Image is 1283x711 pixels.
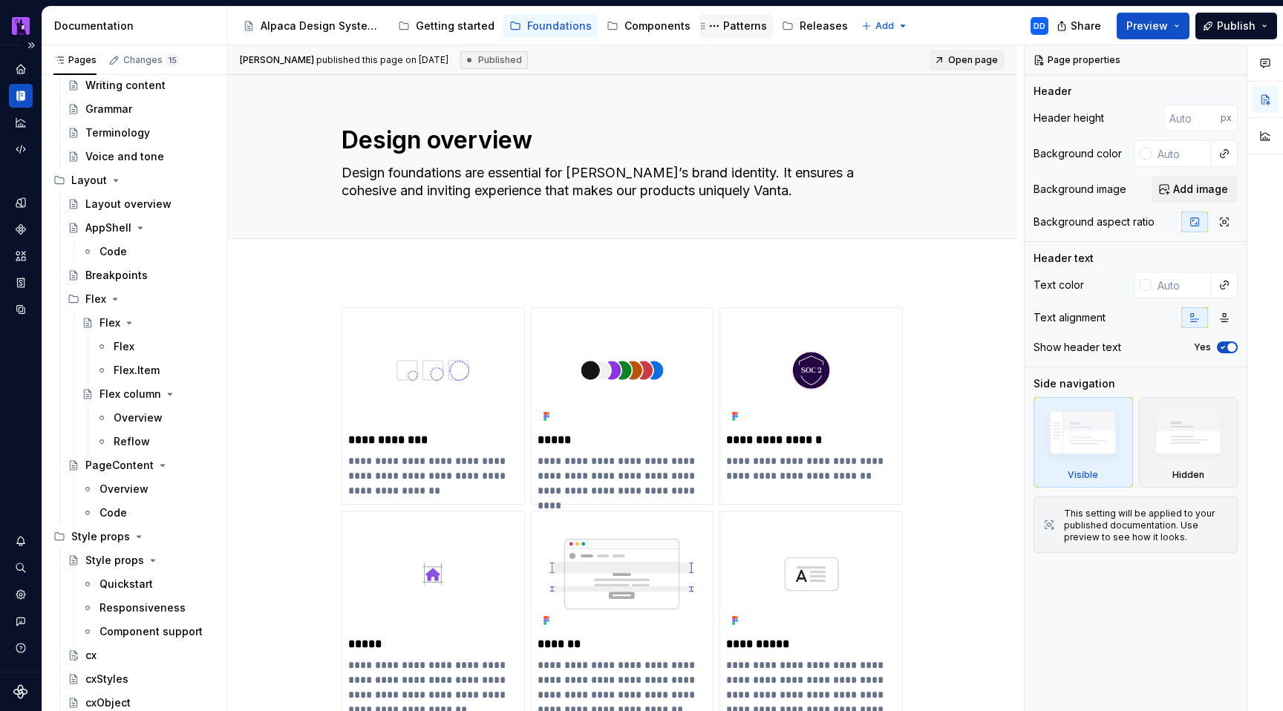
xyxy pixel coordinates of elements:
[76,477,221,501] a: Overview
[76,596,221,620] a: Responsiveness
[1034,340,1121,355] div: Show header text
[1195,13,1277,39] button: Publish
[166,54,179,66] span: 15
[339,161,900,203] textarea: Design foundations are essential for [PERSON_NAME]’s brand identity. It ensures a cohesive and in...
[85,149,164,164] div: Voice and tone
[699,14,773,38] a: Patterns
[875,20,894,32] span: Add
[90,406,221,430] a: Overview
[9,529,33,553] button: Notifications
[62,548,221,572] a: Style props
[85,695,131,710] div: cxObject
[9,583,33,606] a: Settings
[76,311,221,335] a: Flex
[71,173,107,188] div: Layout
[48,168,221,192] div: Layout
[9,137,33,161] a: Code automation
[99,505,127,520] div: Code
[85,648,97,663] div: cx
[460,51,528,69] div: Published
[237,14,389,38] a: Alpaca Design System 🦙
[85,458,154,473] div: PageContent
[54,19,221,33] div: Documentation
[71,529,130,544] div: Style props
[99,600,186,615] div: Responsiveness
[76,501,221,525] a: Code
[930,50,1005,71] a: Open page
[776,14,854,38] a: Releases
[1034,251,1094,266] div: Header text
[85,672,128,687] div: cxStyles
[21,35,42,56] button: Expand sidebar
[416,19,494,33] div: Getting started
[800,19,848,33] div: Releases
[1173,182,1228,197] span: Add image
[123,54,179,66] div: Changes
[85,125,150,140] div: Terminology
[1152,176,1238,203] button: Add image
[1034,310,1106,325] div: Text alignment
[9,84,33,108] a: Documentation
[1163,105,1221,131] input: Auto
[1068,469,1098,481] div: Visible
[1034,111,1104,125] div: Header height
[237,11,854,41] div: Page tree
[90,430,221,453] a: Reflow
[601,14,696,38] a: Components
[339,122,900,158] textarea: Design overview
[62,287,221,311] div: Flex
[1034,20,1045,32] div: DD
[527,19,592,33] div: Foundations
[1064,508,1228,543] div: This setting will be applied to your published documentation. Use preview to see how it looks.
[85,197,172,212] div: Layout overview
[13,684,28,699] svg: Supernova Logo
[99,244,127,259] div: Code
[392,14,500,38] a: Getting started
[9,298,33,321] a: Data sources
[9,271,33,295] a: Storybook stories
[948,54,998,66] span: Open page
[1152,272,1212,298] input: Auto
[726,314,896,427] img: 408a0514-66e9-45ba-a5cb-6db214699bfc.png
[9,609,33,633] button: Contact support
[9,57,33,81] a: Home
[76,572,221,596] a: Quickstart
[1071,19,1101,33] span: Share
[99,577,153,592] div: Quickstart
[76,382,221,406] a: Flex column
[538,517,708,630] img: d5647333-00b4-4286-b8a6-06fe95bd5778.png
[85,292,106,307] div: Flex
[62,453,221,477] a: PageContent
[85,268,148,283] div: Breakpoints
[538,314,708,427] img: 7cad507e-2745-473d-8344-d0baee130629.png
[857,16,913,36] button: Add
[62,216,221,240] a: AppShell
[1034,146,1122,161] div: Background color
[1217,19,1256,33] span: Publish
[261,19,383,33] div: Alpaca Design System 🦙
[85,102,132,117] div: Grammar
[99,315,120,330] div: Flex
[9,191,33,214] a: Design tokens
[62,121,221,145] a: Terminology
[9,111,33,134] a: Analytics
[1172,469,1204,481] div: Hidden
[99,624,203,639] div: Component support
[114,434,150,449] div: Reflow
[99,387,161,402] div: Flex column
[62,643,221,667] a: cx
[1034,278,1084,292] div: Text color
[9,556,33,580] button: Search ⌘K
[90,358,221,382] a: Flex.Item
[90,335,221,358] a: Flex
[114,363,160,378] div: Flex.Item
